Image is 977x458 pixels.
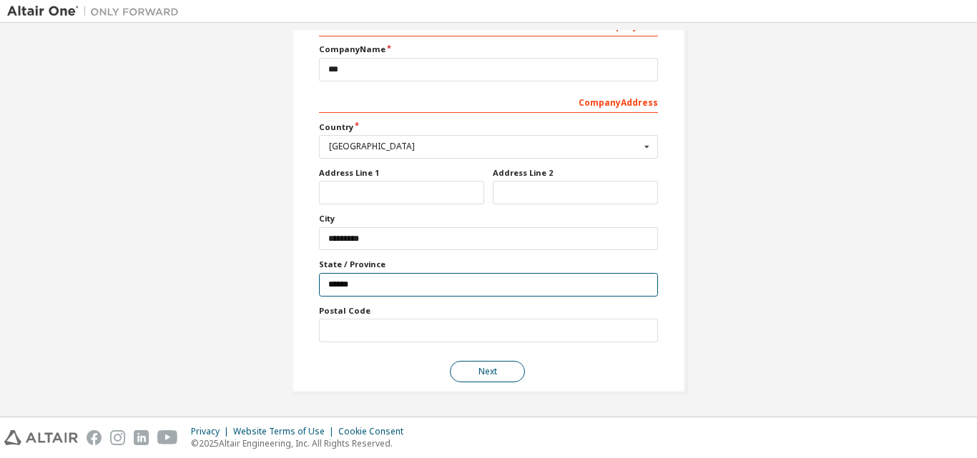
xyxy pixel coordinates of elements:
[329,142,640,151] div: [GEOGRAPHIC_DATA]
[319,44,658,55] label: Company Name
[338,426,412,437] div: Cookie Consent
[319,167,484,179] label: Address Line 1
[319,305,658,317] label: Postal Code
[7,4,186,19] img: Altair One
[319,121,658,133] label: Country
[319,259,658,270] label: State / Province
[134,430,149,445] img: linkedin.svg
[450,361,525,382] button: Next
[87,430,102,445] img: facebook.svg
[319,90,658,113] div: Company Address
[110,430,125,445] img: instagram.svg
[493,167,658,179] label: Address Line 2
[4,430,78,445] img: altair_logo.svg
[191,426,233,437] div: Privacy
[233,426,338,437] div: Website Terms of Use
[157,430,178,445] img: youtube.svg
[319,213,658,224] label: City
[191,437,412,449] p: © 2025 Altair Engineering, Inc. All Rights Reserved.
